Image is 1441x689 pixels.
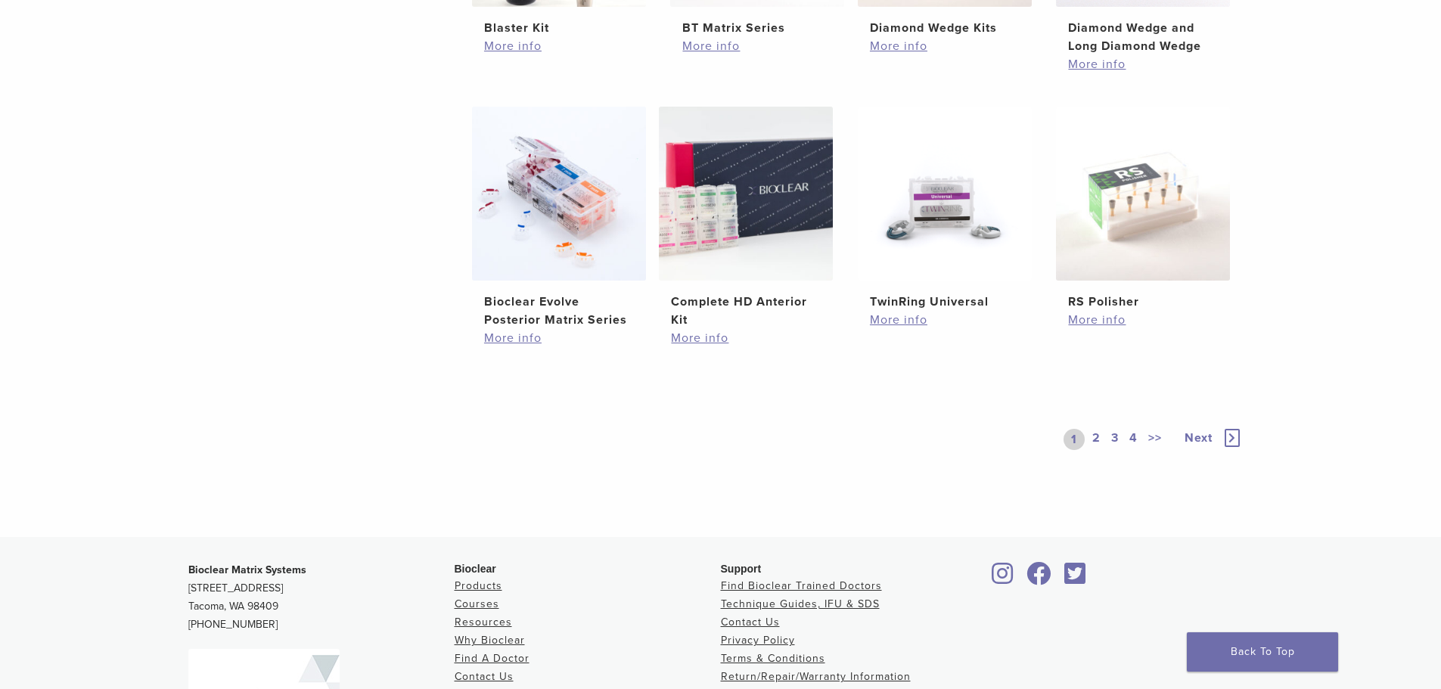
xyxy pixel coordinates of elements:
h2: Bioclear Evolve Posterior Matrix Series [484,293,634,329]
a: More info [870,37,1020,55]
img: TwinRing Universal [858,107,1032,281]
a: Contact Us [455,670,514,683]
a: Privacy Policy [721,634,795,647]
a: More info [870,311,1020,329]
a: TwinRing UniversalTwinRing Universal [857,107,1033,311]
img: RS Polisher [1056,107,1230,281]
a: Bioclear [987,571,1019,586]
a: More info [484,329,634,347]
a: Terms & Conditions [721,652,825,665]
a: More info [682,37,832,55]
h2: Complete HD Anterior Kit [671,293,821,329]
p: [STREET_ADDRESS] Tacoma, WA 98409 [PHONE_NUMBER] [188,561,455,634]
a: More info [1068,55,1218,73]
a: Find Bioclear Trained Doctors [721,579,882,592]
a: Return/Repair/Warranty Information [721,670,911,683]
a: Products [455,579,502,592]
h2: Blaster Kit [484,19,634,37]
a: Bioclear [1022,571,1057,586]
a: More info [1068,311,1218,329]
a: Why Bioclear [455,634,525,647]
a: 1 [1064,429,1085,450]
h2: Diamond Wedge Kits [870,19,1020,37]
a: RS PolisherRS Polisher [1055,107,1231,311]
a: Find A Doctor [455,652,530,665]
a: Resources [455,616,512,628]
a: Complete HD Anterior KitComplete HD Anterior Kit [658,107,834,329]
a: Bioclear Evolve Posterior Matrix SeriesBioclear Evolve Posterior Matrix Series [471,107,648,329]
h2: TwinRing Universal [870,293,1020,311]
img: Bioclear Evolve Posterior Matrix Series [472,107,646,281]
span: Next [1185,430,1213,445]
a: Technique Guides, IFU & SDS [721,597,880,610]
a: Courses [455,597,499,610]
span: Support [721,563,762,575]
a: 2 [1089,429,1104,450]
a: More info [484,37,634,55]
a: 4 [1126,429,1141,450]
a: Bioclear [1060,571,1092,586]
h2: RS Polisher [1068,293,1218,311]
img: Complete HD Anterior Kit [659,107,833,281]
h2: Diamond Wedge and Long Diamond Wedge [1068,19,1218,55]
a: Contact Us [721,616,780,628]
a: >> [1145,429,1165,450]
a: Back To Top [1187,632,1338,672]
strong: Bioclear Matrix Systems [188,563,306,576]
a: More info [671,329,821,347]
a: 3 [1108,429,1122,450]
h2: BT Matrix Series [682,19,832,37]
span: Bioclear [455,563,496,575]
